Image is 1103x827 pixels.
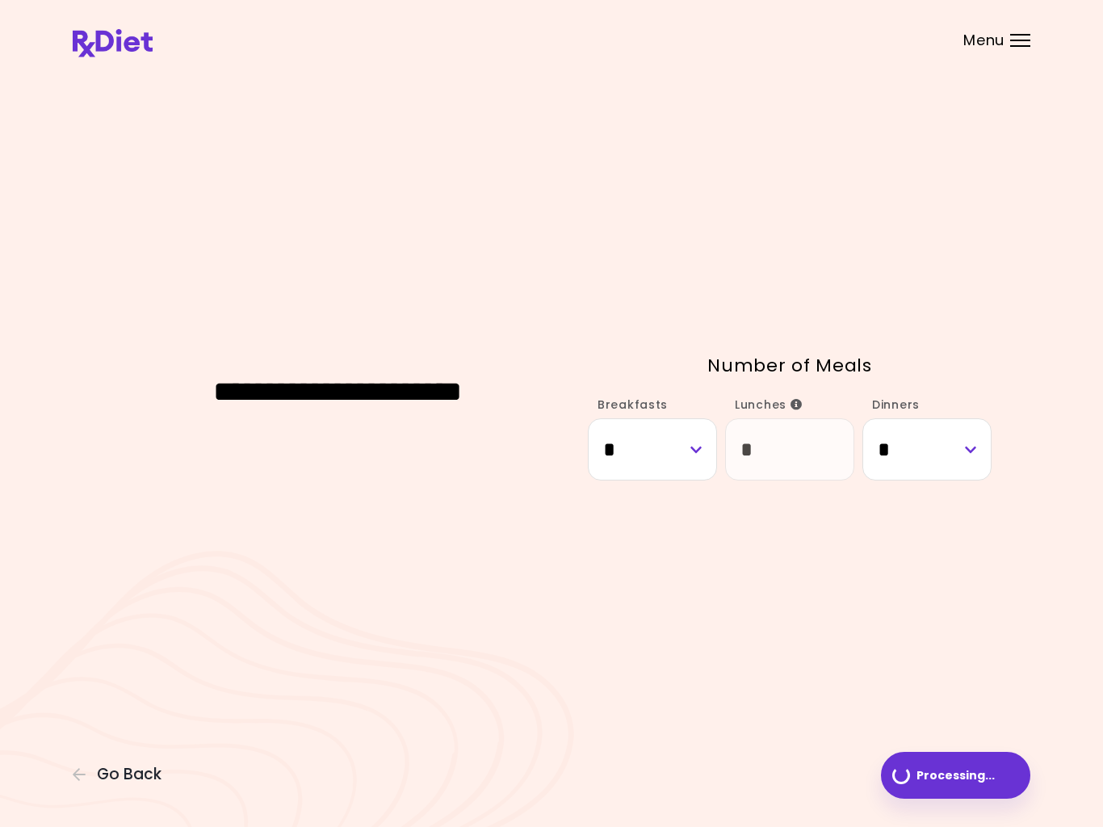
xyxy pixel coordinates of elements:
[73,29,153,57] img: RxDiet
[735,397,803,413] span: Lunches
[862,397,920,413] label: Dinners
[963,33,1004,48] span: Menu
[791,399,803,410] i: Info
[73,766,170,783] button: Go Back
[588,397,668,413] label: Breakfasts
[97,766,161,783] span: Go Back
[881,752,1030,799] button: Processing...
[916,770,995,781] span: Processing ...
[588,351,992,380] p: Number of Meals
